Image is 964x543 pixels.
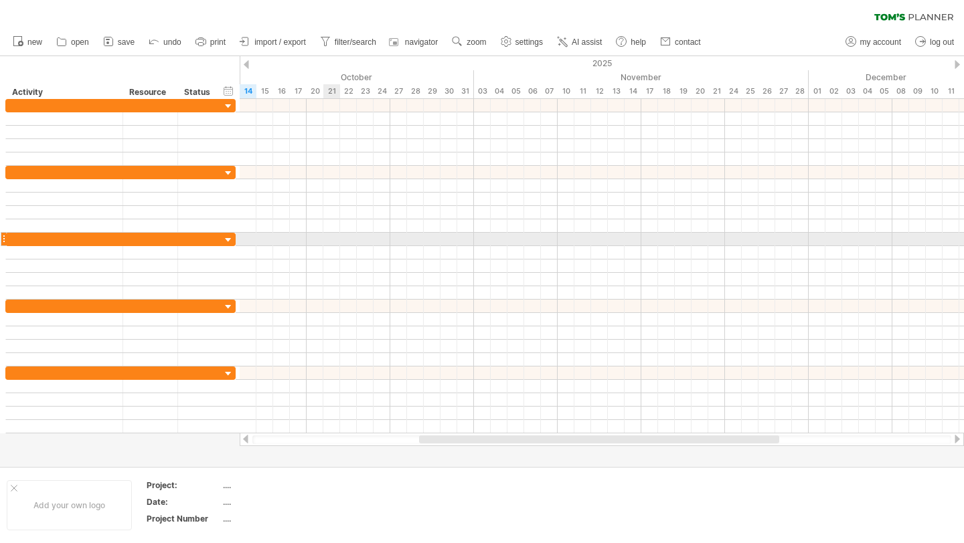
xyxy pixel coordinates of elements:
[809,84,825,98] div: Monday, 1 December 2025
[357,84,374,98] div: Thursday, 23 October 2025
[708,84,725,98] div: Friday, 21 November 2025
[675,37,701,47] span: contact
[340,84,357,98] div: Wednesday, 22 October 2025
[147,496,220,508] div: Date:
[657,33,705,51] a: contact
[236,33,310,51] a: import / export
[163,37,181,47] span: undo
[842,33,905,51] a: my account
[515,37,543,47] span: settings
[317,33,380,51] a: filter/search
[692,84,708,98] div: Thursday, 20 November 2025
[147,479,220,491] div: Project:
[474,84,491,98] div: Monday, 3 November 2025
[100,33,139,51] a: save
[943,84,959,98] div: Thursday, 11 December 2025
[374,84,390,98] div: Friday, 24 October 2025
[405,37,438,47] span: navigator
[876,84,892,98] div: Friday, 5 December 2025
[71,37,89,47] span: open
[825,84,842,98] div: Tuesday, 2 December 2025
[474,70,809,84] div: November 2025
[12,86,115,99] div: Activity
[775,84,792,98] div: Thursday, 27 November 2025
[210,37,226,47] span: print
[147,513,220,524] div: Project Number
[184,86,214,99] div: Status
[240,84,256,98] div: Tuesday, 14 October 2025
[335,37,376,47] span: filter/search
[145,33,185,51] a: undo
[641,84,658,98] div: Monday, 17 November 2025
[842,84,859,98] div: Wednesday, 3 December 2025
[497,33,547,51] a: settings
[223,479,335,491] div: ....
[491,84,507,98] div: Tuesday, 4 November 2025
[625,84,641,98] div: Friday, 14 November 2025
[725,84,742,98] div: Monday, 24 November 2025
[909,84,926,98] div: Tuesday, 9 December 2025
[254,37,306,47] span: import / export
[926,84,943,98] div: Wednesday, 10 December 2025
[256,84,273,98] div: Wednesday, 15 October 2025
[608,84,625,98] div: Thursday, 13 November 2025
[89,70,474,84] div: October 2025
[290,84,307,98] div: Friday, 17 October 2025
[323,84,340,98] div: Tuesday, 21 October 2025
[53,33,93,51] a: open
[387,33,442,51] a: navigator
[27,37,42,47] span: new
[554,33,606,51] a: AI assist
[9,33,46,51] a: new
[613,33,650,51] a: help
[912,33,958,51] a: log out
[390,84,407,98] div: Monday, 27 October 2025
[524,84,541,98] div: Thursday, 6 November 2025
[467,37,486,47] span: zoom
[792,84,809,98] div: Friday, 28 November 2025
[457,84,474,98] div: Friday, 31 October 2025
[758,84,775,98] div: Wednesday, 26 November 2025
[7,480,132,530] div: Add your own logo
[273,84,290,98] div: Thursday, 16 October 2025
[860,37,901,47] span: my account
[307,84,323,98] div: Monday, 20 October 2025
[930,37,954,47] span: log out
[440,84,457,98] div: Thursday, 30 October 2025
[507,84,524,98] div: Wednesday, 5 November 2025
[574,84,591,98] div: Tuesday, 11 November 2025
[631,37,646,47] span: help
[658,84,675,98] div: Tuesday, 18 November 2025
[129,86,170,99] div: Resource
[223,513,335,524] div: ....
[742,84,758,98] div: Tuesday, 25 November 2025
[192,33,230,51] a: print
[675,84,692,98] div: Wednesday, 19 November 2025
[424,84,440,98] div: Wednesday, 29 October 2025
[572,37,602,47] span: AI assist
[118,37,135,47] span: save
[407,84,424,98] div: Tuesday, 28 October 2025
[859,84,876,98] div: Thursday, 4 December 2025
[892,84,909,98] div: Monday, 8 December 2025
[591,84,608,98] div: Wednesday, 12 November 2025
[223,496,335,508] div: ....
[449,33,490,51] a: zoom
[558,84,574,98] div: Monday, 10 November 2025
[541,84,558,98] div: Friday, 7 November 2025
